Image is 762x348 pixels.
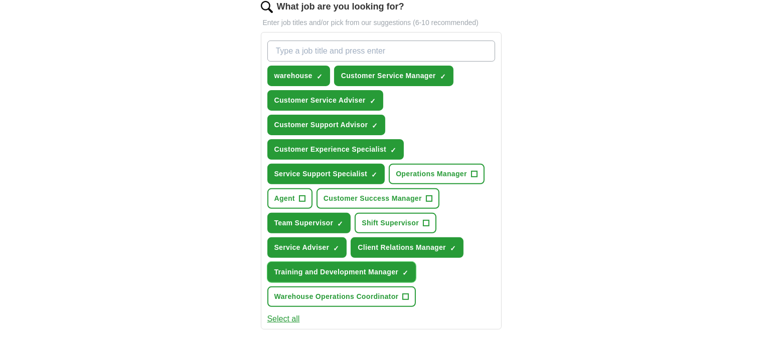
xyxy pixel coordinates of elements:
[267,139,404,160] button: Customer Experience Specialist✓
[396,169,467,179] span: Operations Manager
[274,71,313,81] span: warehouse
[274,291,399,302] span: Warehouse Operations Coordinator
[362,218,419,228] span: Shift Supervisor
[389,164,485,184] button: Operations Manager
[267,41,495,62] input: Type a job title and press enter
[333,244,339,252] span: ✓
[324,193,422,204] span: Customer Success Manager
[261,1,273,13] img: search.png
[390,146,396,154] span: ✓
[261,18,502,28] p: Enter job titles and/or pick from our suggestions (6-10 recommended)
[274,169,368,179] span: Service Support Specialist
[274,193,295,204] span: Agent
[267,262,416,282] button: Training and Development Manager✓
[274,120,368,130] span: Customer Support Advisor
[372,122,378,130] span: ✓
[351,237,464,258] button: Client Relations Manager✓
[274,144,387,155] span: Customer Experience Specialist
[274,95,366,106] span: Customer Service Adviser
[450,244,456,252] span: ✓
[334,66,453,86] button: Customer Service Manager✓
[402,269,408,277] span: ✓
[267,313,300,325] button: Select all
[274,218,334,228] span: Team Supervisor
[355,213,436,233] button: Shift Supervisor
[371,171,377,179] span: ✓
[341,71,436,81] span: Customer Service Manager
[267,213,351,233] button: Team Supervisor✓
[267,164,385,184] button: Service Support Specialist✓
[267,286,416,307] button: Warehouse Operations Coordinator
[317,188,439,209] button: Customer Success Manager
[267,90,383,111] button: Customer Service Adviser✓
[267,115,386,135] button: Customer Support Advisor✓
[274,267,399,277] span: Training and Development Manager
[267,188,313,209] button: Agent
[337,220,343,228] span: ✓
[317,73,323,81] span: ✓
[274,242,330,253] span: Service Adviser
[358,242,446,253] span: Client Relations Manager
[267,66,330,86] button: warehouse✓
[370,97,376,105] span: ✓
[267,237,347,258] button: Service Adviser✓
[440,73,446,81] span: ✓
